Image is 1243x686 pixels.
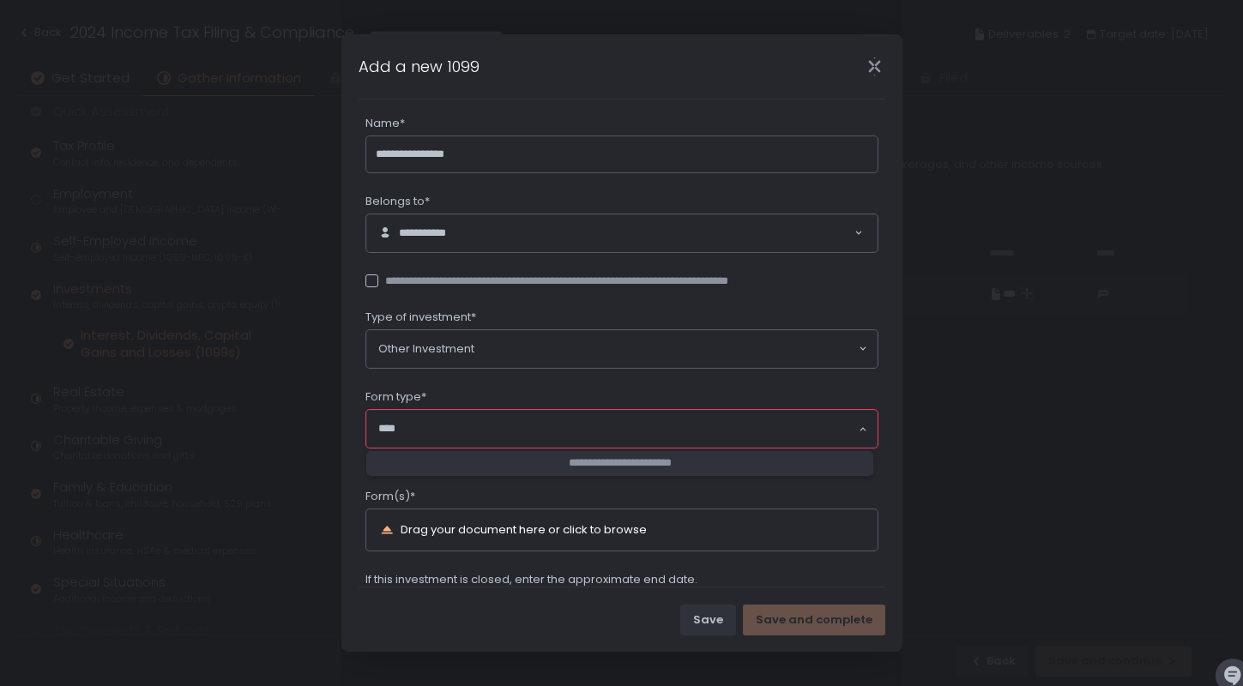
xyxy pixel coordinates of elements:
span: Type of investment* [365,310,476,325]
div: Search for option [366,330,878,368]
button: Save [680,605,736,635]
div: Drag your document here or click to browse [401,524,647,535]
div: Search for option [366,410,878,448]
div: Save [693,612,723,628]
span: Form(s)* [365,489,415,504]
input: Search for option [378,420,857,437]
span: Belongs to* [365,194,430,209]
input: Search for option [466,225,853,242]
div: Search for option [366,214,878,252]
h1: Add a new 1099 [359,55,480,78]
div: Close [848,57,902,76]
span: Form type* [365,389,426,405]
span: If this investment is closed, enter the approximate end date. [365,572,697,587]
span: Name* [365,116,405,131]
span: Other Investment [378,340,474,358]
input: Search for option [474,340,857,358]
